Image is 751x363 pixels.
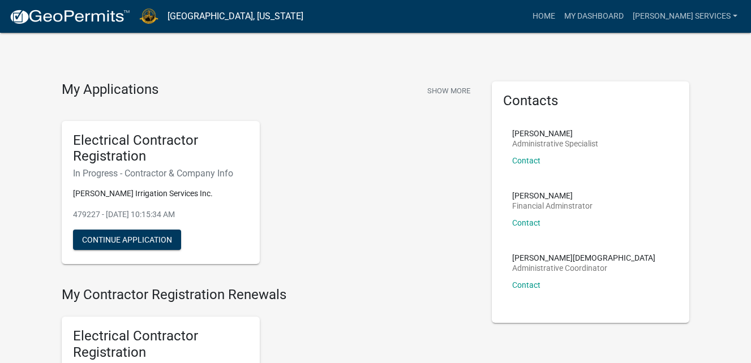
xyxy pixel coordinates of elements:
p: Administrative Coordinator [512,264,655,272]
p: Financial Adminstrator [512,202,593,210]
img: La Porte County, Indiana [139,8,158,24]
button: Continue Application [73,230,181,250]
p: Administrative Specialist [512,140,598,148]
p: [PERSON_NAME] Irrigation Services Inc. [73,188,248,200]
h5: Electrical Contractor Registration [73,328,248,361]
h6: In Progress - Contractor & Company Info [73,168,248,179]
p: [PERSON_NAME][DEMOGRAPHIC_DATA] [512,254,655,262]
h5: Electrical Contractor Registration [73,132,248,165]
a: Contact [512,280,540,289]
p: [PERSON_NAME] [512,192,593,200]
p: [PERSON_NAME] [512,129,598,137]
a: Contact [512,156,540,165]
a: [PERSON_NAME] Services [628,6,742,27]
p: 479227 - [DATE] 10:15:34 AM [73,209,248,221]
h4: My Contractor Registration Renewals [62,287,475,303]
h5: Contacts [503,93,679,109]
a: My Dashboard [560,6,628,27]
button: Show More [423,81,475,100]
a: Contact [512,218,540,227]
a: [GEOGRAPHIC_DATA], [US_STATE] [168,7,303,26]
a: Home [528,6,560,27]
h4: My Applications [62,81,158,98]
